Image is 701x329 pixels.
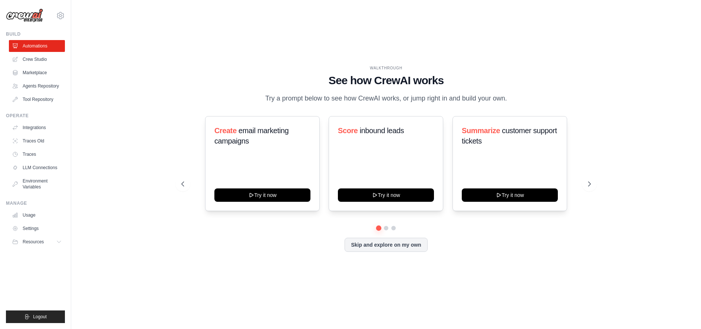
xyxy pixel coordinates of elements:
[9,135,65,147] a: Traces Old
[9,93,65,105] a: Tool Repository
[6,310,65,323] button: Logout
[462,188,558,202] button: Try it now
[214,126,237,135] span: Create
[9,122,65,134] a: Integrations
[6,200,65,206] div: Manage
[6,113,65,119] div: Operate
[23,239,44,245] span: Resources
[360,126,404,135] span: inbound leads
[9,148,65,160] a: Traces
[9,40,65,52] a: Automations
[6,9,43,23] img: Logo
[462,126,500,135] span: Summarize
[338,126,358,135] span: Score
[33,314,47,320] span: Logout
[214,188,310,202] button: Try it now
[181,65,591,71] div: WALKTHROUGH
[9,236,65,248] button: Resources
[338,188,434,202] button: Try it now
[181,74,591,87] h1: See how CrewAI works
[9,67,65,79] a: Marketplace
[9,162,65,174] a: LLM Connections
[9,209,65,221] a: Usage
[9,175,65,193] a: Environment Variables
[9,80,65,92] a: Agents Repository
[261,93,511,104] p: Try a prompt below to see how CrewAI works, or jump right in and build your own.
[6,31,65,37] div: Build
[214,126,289,145] span: email marketing campaigns
[462,126,557,145] span: customer support tickets
[9,53,65,65] a: Crew Studio
[345,238,427,252] button: Skip and explore on my own
[9,223,65,234] a: Settings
